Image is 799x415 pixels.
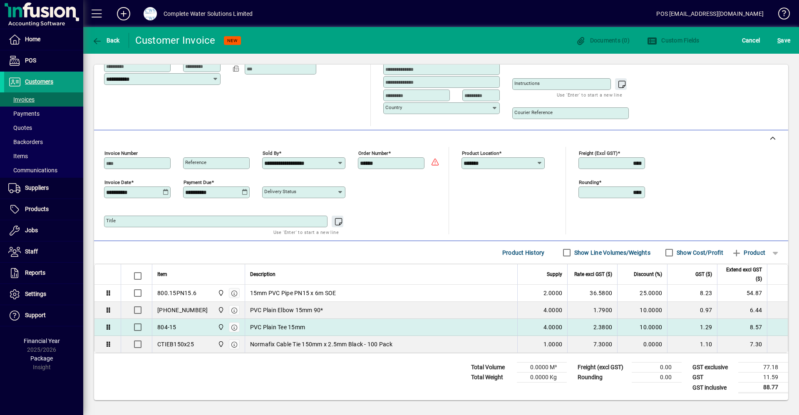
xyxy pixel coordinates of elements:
td: 25.0000 [617,285,667,302]
td: 0.0000 Kg [517,373,567,383]
span: Support [25,312,46,318]
td: 1.10 [667,336,717,353]
span: Package [30,355,53,362]
a: Quotes [4,121,83,135]
div: 2.3800 [573,323,612,331]
span: Customers [25,78,53,85]
span: 2.0000 [543,289,563,297]
label: Show Cost/Profit [675,249,723,257]
span: 4.0000 [543,323,563,331]
a: Invoices [4,92,83,107]
td: Total Volume [467,363,517,373]
span: Jobs [25,227,38,234]
div: 800.15PN15.6 [157,289,196,297]
span: Documents (0) [576,37,630,44]
span: Motueka [216,306,225,315]
span: PVC Plain Elbow 15mm 90* [250,306,323,314]
span: Items [8,153,28,159]
a: Payments [4,107,83,121]
a: Products [4,199,83,220]
span: Rate excl GST ($) [574,270,612,279]
mat-label: Courier Reference [514,109,553,115]
span: Custom Fields [647,37,700,44]
td: 88.77 [738,383,788,393]
div: [PHONE_NUMBER] [157,306,208,314]
span: Reports [25,269,45,276]
td: GST exclusive [688,363,738,373]
td: 0.00 [632,373,682,383]
button: Cancel [740,33,762,48]
a: Communications [4,163,83,177]
span: Description [250,270,275,279]
span: Motueka [216,323,225,332]
td: 10.0000 [617,319,667,336]
td: 10.0000 [617,302,667,319]
mat-label: Invoice number [104,150,138,156]
td: 0.97 [667,302,717,319]
mat-label: Sold by [263,150,279,156]
div: 1.7900 [573,306,612,314]
button: Custom Fields [645,33,702,48]
span: Settings [25,291,46,297]
a: Support [4,305,83,326]
span: 15mm PVC Pipe PN15 x 6m SOE [250,289,336,297]
div: 7.3000 [573,340,612,348]
mat-hint: Use 'Enter' to start a new line [273,227,339,237]
div: Complete Water Solutions Limited [164,7,253,20]
td: 6.44 [717,302,767,319]
a: Reports [4,263,83,283]
td: 54.87 [717,285,767,302]
div: POS [EMAIL_ADDRESS][DOMAIN_NAME] [656,7,764,20]
span: Product [732,246,765,259]
span: Products [25,206,49,212]
span: Supply [547,270,562,279]
button: Profile [137,6,164,21]
span: Home [25,36,40,42]
mat-label: Order number [358,150,388,156]
span: 1.0000 [543,340,563,348]
mat-label: Instructions [514,80,540,86]
a: Settings [4,284,83,305]
a: Items [4,149,83,163]
mat-label: Freight (excl GST) [579,150,618,156]
mat-label: Title [106,218,116,224]
span: Invoices [8,96,35,103]
span: Backorders [8,139,43,145]
td: 0.00 [632,363,682,373]
span: POS [25,57,36,64]
td: Rounding [573,373,632,383]
td: GST inclusive [688,383,738,393]
mat-label: Payment due [184,179,211,185]
span: Communications [8,167,57,174]
a: Knowledge Base [772,2,789,29]
div: 804-15 [157,323,176,331]
mat-label: Country [385,104,402,110]
a: Home [4,29,83,50]
button: Product History [499,245,548,260]
td: Freight (excl GST) [573,363,632,373]
td: 77.18 [738,363,788,373]
label: Show Line Volumes/Weights [573,249,650,257]
a: Jobs [4,220,83,241]
span: Motueka [216,340,225,349]
td: 11.59 [738,373,788,383]
button: Back [90,33,122,48]
td: GST [688,373,738,383]
td: 8.57 [717,319,767,336]
button: Documents (0) [573,33,632,48]
span: Back [92,37,120,44]
span: Extend excl GST ($) [722,265,762,283]
button: Product [727,245,769,260]
a: Suppliers [4,178,83,199]
span: Quotes [8,124,32,131]
button: Add [110,6,137,21]
a: Staff [4,241,83,262]
span: NEW [227,38,238,43]
mat-label: Delivery status [264,189,296,194]
span: Staff [25,248,38,255]
div: CTIEB150x25 [157,340,194,348]
span: Motueka [216,288,225,298]
td: 7.30 [717,336,767,353]
span: Suppliers [25,184,49,191]
td: Total Weight [467,373,517,383]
